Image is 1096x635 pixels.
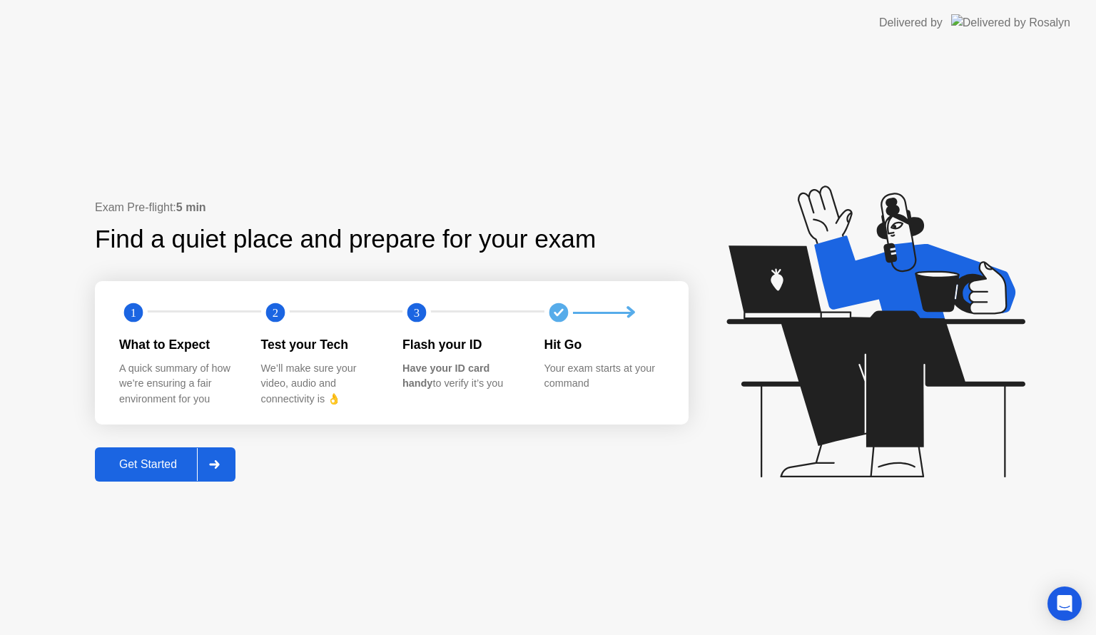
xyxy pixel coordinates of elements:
div: Exam Pre-flight: [95,199,689,216]
b: Have your ID card handy [402,362,489,390]
button: Get Started [95,447,235,482]
div: Test your Tech [261,335,380,354]
img: Delivered by Rosalyn [951,14,1070,31]
div: Delivered by [879,14,943,31]
div: We’ll make sure your video, audio and connectivity is 👌 [261,361,380,407]
div: Hit Go [544,335,664,354]
div: Open Intercom Messenger [1047,586,1082,621]
div: Your exam starts at your command [544,361,664,392]
div: to verify it’s you [402,361,522,392]
b: 5 min [176,201,206,213]
div: Find a quiet place and prepare for your exam [95,220,598,258]
div: What to Expect [119,335,238,354]
text: 1 [131,306,136,320]
text: 2 [272,306,278,320]
div: A quick summary of how we’re ensuring a fair environment for you [119,361,238,407]
text: 3 [414,306,420,320]
div: Get Started [99,458,197,471]
div: Flash your ID [402,335,522,354]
